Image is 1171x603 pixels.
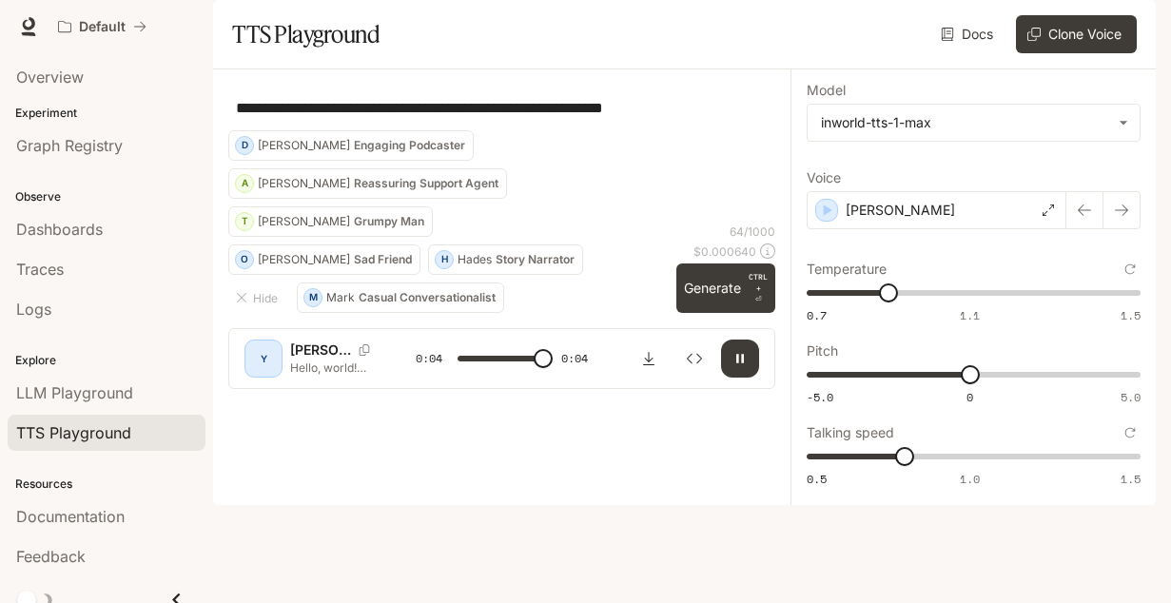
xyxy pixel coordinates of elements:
[326,292,355,303] p: Mark
[290,340,351,360] p: [PERSON_NAME]
[846,201,955,220] p: [PERSON_NAME]
[228,206,433,237] button: T[PERSON_NAME]Grumpy Man
[359,292,496,303] p: Casual Conversationalist
[79,19,126,35] p: Default
[730,224,775,240] p: 64 / 1000
[228,130,474,161] button: D[PERSON_NAME]Engaging Podcaster
[749,271,768,294] p: CTRL +
[258,216,350,227] p: [PERSON_NAME]
[416,349,442,368] span: 0:04
[258,178,350,189] p: [PERSON_NAME]
[807,171,841,185] p: Voice
[960,471,980,487] span: 1.0
[228,244,420,275] button: O[PERSON_NAME]Sad Friend
[290,360,381,376] p: Hello, world! What a wonderful day to be a text-to-speech model!
[228,282,289,313] button: Hide
[458,254,492,265] p: Hades
[258,254,350,265] p: [PERSON_NAME]
[808,105,1140,141] div: inworld-tts-1-max
[354,216,424,227] p: Grumpy Man
[1121,471,1141,487] span: 1.5
[428,244,583,275] button: HHadesStory Narrator
[807,84,846,97] p: Model
[821,113,1109,132] div: inworld-tts-1-max
[1120,259,1141,280] button: Reset to default
[496,254,575,265] p: Story Narrator
[232,15,380,53] h1: TTS Playground
[354,178,498,189] p: Reassuring Support Agent
[228,168,507,199] button: A[PERSON_NAME]Reassuring Support Agent
[676,263,775,313] button: GenerateCTRL +⏎
[258,140,350,151] p: [PERSON_NAME]
[1016,15,1137,53] button: Clone Voice
[749,271,768,305] p: ⏎
[436,244,453,275] div: H
[937,15,1001,53] a: Docs
[1120,422,1141,443] button: Reset to default
[351,344,378,356] button: Copy Voice ID
[297,282,504,313] button: MMarkCasual Conversationalist
[1121,307,1141,323] span: 1.5
[236,168,253,199] div: A
[236,244,253,275] div: O
[248,343,279,374] div: Y
[1121,389,1141,405] span: 5.0
[354,140,465,151] p: Engaging Podcaster
[561,349,588,368] span: 0:04
[807,389,833,405] span: -5.0
[236,206,253,237] div: T
[966,389,973,405] span: 0
[807,307,827,323] span: 0.7
[807,344,838,358] p: Pitch
[630,340,668,378] button: Download audio
[304,282,322,313] div: M
[236,130,253,161] div: D
[354,254,412,265] p: Sad Friend
[807,426,894,439] p: Talking speed
[960,307,980,323] span: 1.1
[675,340,713,378] button: Inspect
[807,471,827,487] span: 0.5
[49,8,155,46] button: All workspaces
[807,263,887,276] p: Temperature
